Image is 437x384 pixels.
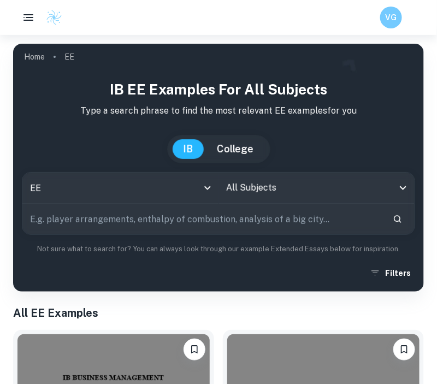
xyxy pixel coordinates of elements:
p: Type a search phrase to find the most relevant EE examples for you [22,104,415,117]
a: Home [24,49,45,64]
h1: All EE Examples [13,305,424,321]
button: Bookmark [393,339,415,361]
h6: VG [385,11,398,23]
p: Not sure what to search for? You can always look through our example Extended Essays below for in... [22,244,415,255]
h1: IB EE examples for all subjects [22,79,415,100]
button: IB [173,139,204,159]
img: Clastify logo [46,9,62,26]
input: E.g. player arrangements, enthalpy of combustion, analysis of a big city... [22,204,384,234]
a: Clastify logo [39,9,62,26]
p: EE [64,51,74,63]
img: profile cover [13,44,424,292]
button: Filters [368,263,415,283]
button: VG [380,7,402,28]
button: Open [395,180,411,196]
div: EE [22,173,218,203]
button: College [206,139,265,159]
button: Search [388,210,407,228]
button: Bookmark [184,339,205,361]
